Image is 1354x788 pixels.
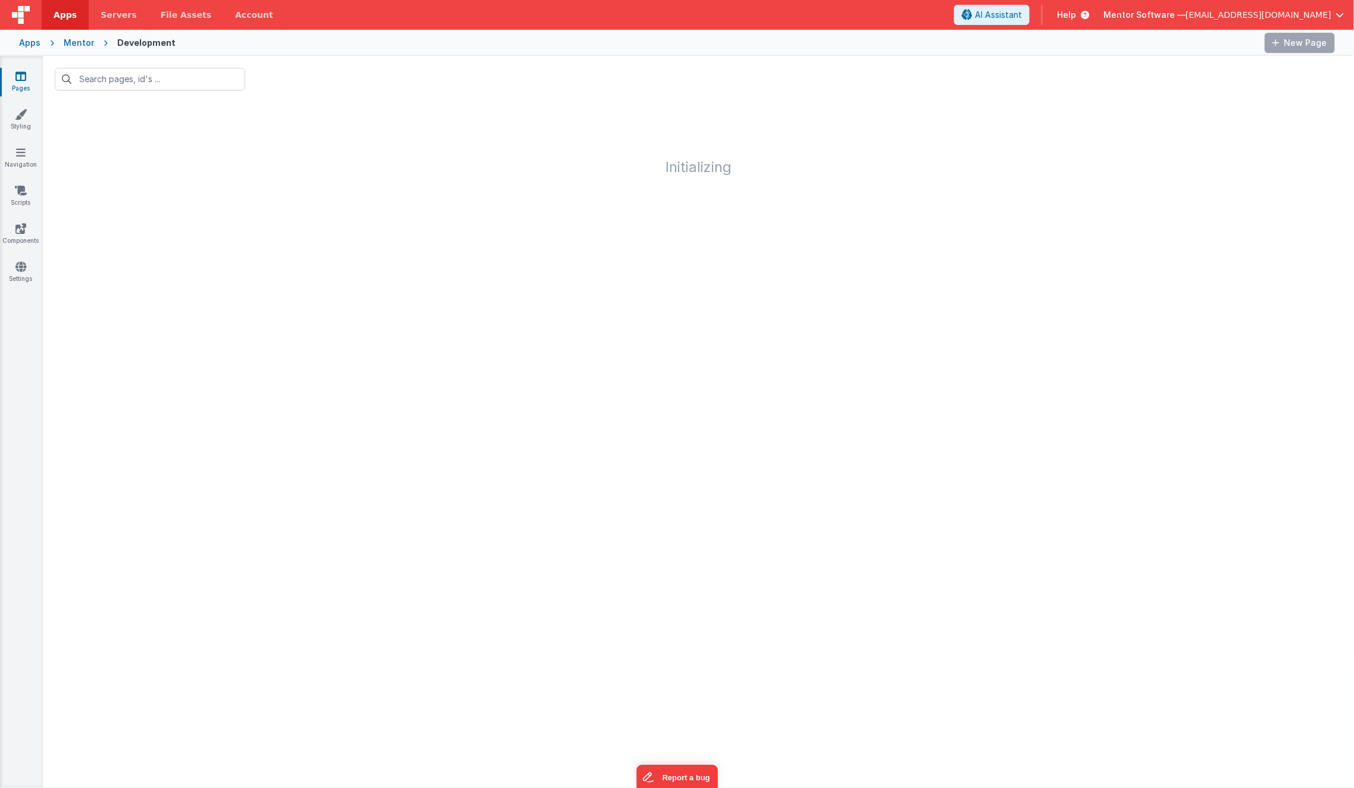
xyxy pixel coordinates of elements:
[975,9,1022,21] span: AI Assistant
[101,9,136,21] span: Servers
[161,9,212,21] span: File Assets
[54,9,77,21] span: Apps
[43,102,1354,175] h1: Initializing
[1265,33,1335,53] button: New Page
[64,37,94,49] div: Mentor
[1103,9,1344,21] button: Mentor Software — [EMAIL_ADDRESS][DOMAIN_NAME]
[1186,9,1331,21] span: [EMAIL_ADDRESS][DOMAIN_NAME]
[1103,9,1186,21] span: Mentor Software —
[954,5,1030,25] button: AI Assistant
[117,37,176,49] div: Development
[55,68,245,90] input: Search pages, id's ...
[1057,9,1076,21] span: Help
[19,37,40,49] div: Apps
